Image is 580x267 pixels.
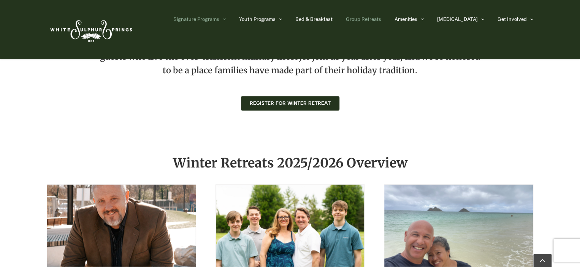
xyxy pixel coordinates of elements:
span: Group Retreats [346,17,381,22]
span: Register for Winter Retreat [250,100,331,106]
a: Winter Retreat #3 [384,185,533,267]
a: Winter Retreat #2 [216,185,364,267]
span: Amenities [395,17,417,22]
a: Winter Retreat #1 [47,185,196,267]
h2: Winter Retreats 2025/2026 Overview [47,156,533,170]
a: Register for Winter Retreat [241,96,339,111]
span: Youth Programs [239,17,276,22]
span: Get Involved [498,17,527,22]
img: White Sulphur Springs Logo [47,12,134,47]
span: Signature Programs [173,17,219,22]
span: [MEDICAL_DATA] [437,17,478,22]
span: Bed & Breakfast [295,17,333,22]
